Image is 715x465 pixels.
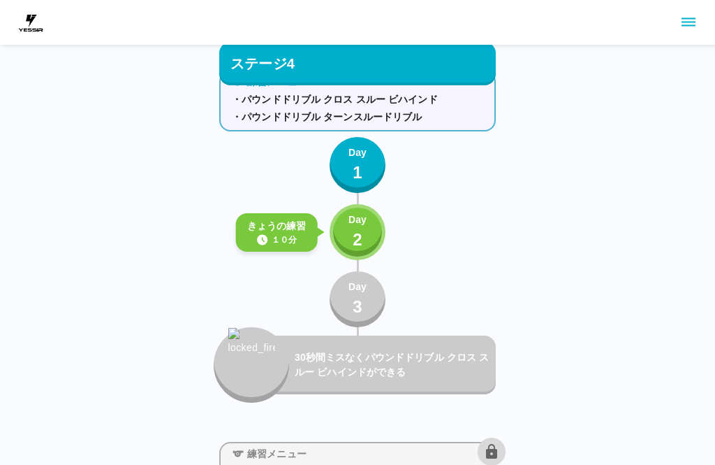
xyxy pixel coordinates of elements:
img: locked_fire_icon [228,328,275,385]
p: きょうの練習 [247,219,307,234]
p: ・パウンドドリブル ターンスルードリブル [232,110,483,124]
p: Day [348,145,367,160]
p: 30秒間ミスなくパウンドドリブル クロス スルー ビハインドができる [295,350,490,380]
button: Day3 [330,271,385,327]
p: 1 [353,160,362,185]
p: 練習メニュー [247,447,307,462]
p: ・パウンドドリブル クロス スルー ビハインド [232,92,483,107]
p: Day [348,213,367,227]
p: １０分 [272,234,297,246]
img: dummy [17,8,45,36]
button: Day1 [330,137,385,193]
button: sidemenu [677,10,700,34]
p: ステージ4 [230,53,295,74]
p: Day [348,280,367,294]
p: 2 [353,227,362,252]
button: Day2 [330,204,385,260]
p: 3 [353,294,362,320]
button: locked_fire_icon [214,327,289,403]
